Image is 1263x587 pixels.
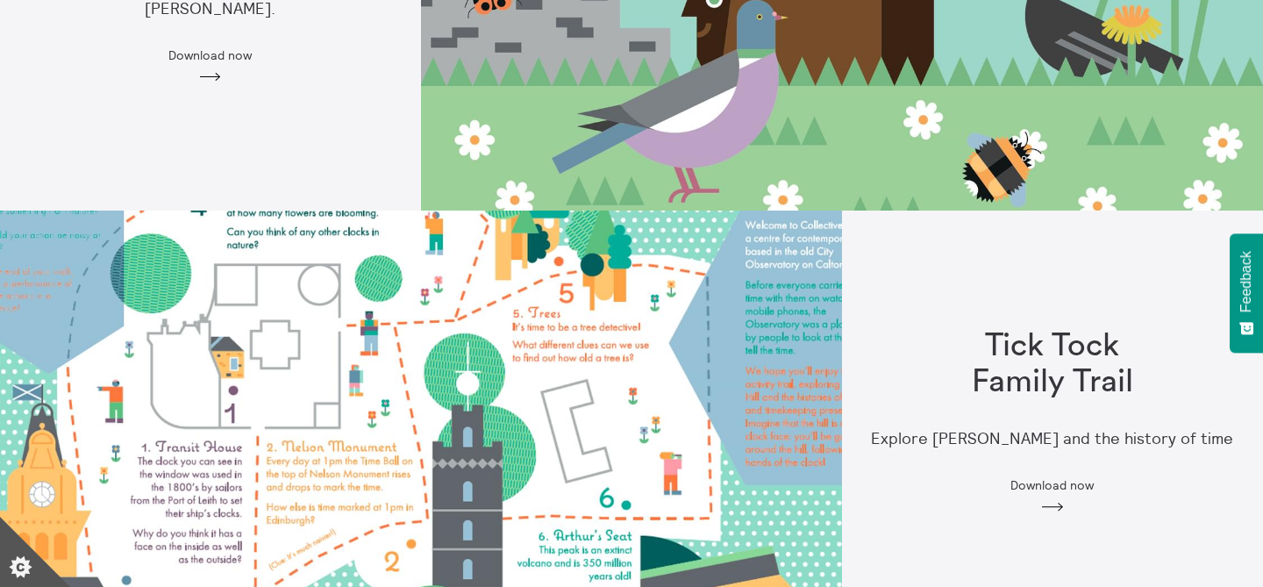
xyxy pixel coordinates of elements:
button: Feedback - Show survey [1230,233,1263,353]
span: Feedback [1238,251,1254,312]
p: Explore [PERSON_NAME] and the history of time [871,430,1233,448]
h1: Tick Tock Family Trail [940,328,1165,401]
span: Download now [168,48,252,62]
span: Download now [1010,478,1094,492]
